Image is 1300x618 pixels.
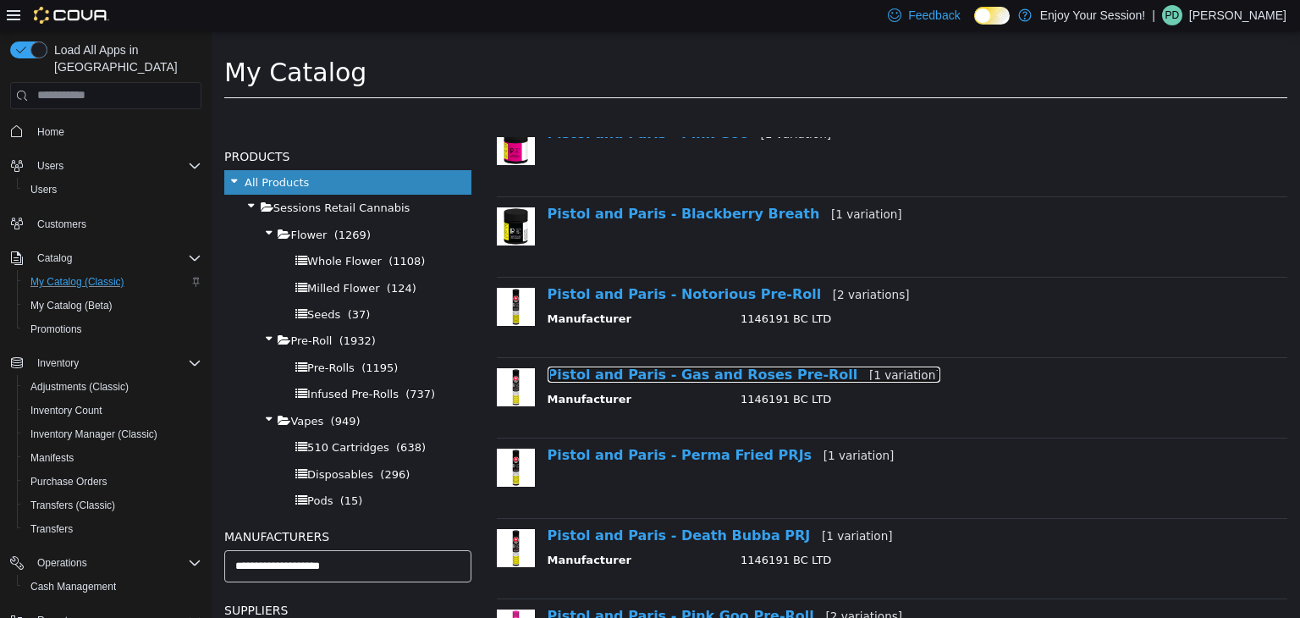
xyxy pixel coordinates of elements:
[1152,5,1155,25] p: |
[285,176,323,214] img: 150
[13,26,155,56] span: My Catalog
[136,277,159,290] span: (37)
[908,7,960,24] span: Feedback
[24,272,131,292] a: My Catalog (Classic)
[96,356,187,369] span: Infused Pre-Rolls
[1040,5,1146,25] p: Enjoy Your Session!
[3,351,208,375] button: Inventory
[30,475,107,488] span: Purchase Orders
[96,277,129,290] span: Seeds
[13,569,260,589] h5: Suppliers
[24,377,201,397] span: Adjustments (Classic)
[96,251,168,263] span: Milled Flower
[17,270,208,294] button: My Catalog (Classic)
[24,519,80,539] a: Transfers
[17,375,208,399] button: Adjustments (Classic)
[30,428,157,441] span: Inventory Manager (Classic)
[336,521,517,542] th: Manufacturer
[30,121,201,142] span: Home
[17,494,208,517] button: Transfers (Classic)
[24,448,201,468] span: Manifests
[285,578,323,616] img: 150
[62,170,199,183] span: Sessions Retail Cannabis
[37,125,64,139] span: Home
[336,496,681,512] a: Pistol and Paris - Death Bubba PRJ[1 variation]
[96,437,162,450] span: Disposables
[24,424,201,444] span: Inventory Manager (Classic)
[30,353,85,373] button: Inventory
[30,380,129,394] span: Adjustments (Classic)
[24,272,201,292] span: My Catalog (Classic)
[33,145,97,157] span: All Products
[24,400,201,421] span: Inventory Count
[129,463,151,476] span: (15)
[24,295,201,316] span: My Catalog (Beta)
[336,335,729,351] a: Pistol and Paris - Gas and Roses Pre-Roll[1 variation]
[17,317,208,341] button: Promotions
[516,521,1059,542] td: 1146191 BC LTD
[24,577,201,597] span: Cash Management
[30,323,82,336] span: Promotions
[336,360,517,381] th: Manufacturer
[614,578,691,592] small: [2 variations]
[37,356,79,370] span: Inventory
[185,410,214,422] span: (638)
[96,410,178,422] span: 510 Cartridges
[17,517,208,541] button: Transfers
[285,417,323,455] img: 150
[24,472,114,492] a: Purchase Orders
[1165,5,1180,25] span: PD
[24,472,201,492] span: Purchase Orders
[30,122,71,142] a: Home
[30,214,93,235] a: Customers
[128,303,164,316] span: (1932)
[13,495,260,516] h5: Manufacturers
[612,417,683,431] small: [1 variation]
[30,353,201,373] span: Inventory
[336,174,691,190] a: Pistol and Paris - Blackberry Breath[1 variation]
[30,553,94,573] button: Operations
[168,437,198,450] span: (296)
[37,159,63,173] span: Users
[17,422,208,446] button: Inventory Manager (Classic)
[24,295,119,316] a: My Catalog (Beta)
[24,495,122,516] a: Transfers (Classic)
[620,176,691,190] small: [1 variation]
[17,294,208,317] button: My Catalog (Beta)
[96,463,121,476] span: Pods
[30,156,201,176] span: Users
[285,337,323,375] img: 150
[119,383,149,396] span: (949)
[37,556,87,570] span: Operations
[30,580,116,593] span: Cash Management
[621,257,698,270] small: [2 variations]
[24,319,89,339] a: Promotions
[30,213,201,235] span: Customers
[24,179,201,200] span: Users
[3,551,208,575] button: Operations
[30,553,201,573] span: Operations
[30,299,113,312] span: My Catalog (Beta)
[17,178,208,201] button: Users
[150,330,186,343] span: (1195)
[336,255,698,271] a: Pistol and Paris - Notorious Pre-Roll[2 variations]
[175,251,205,263] span: (124)
[974,7,1010,25] input: Dark Mode
[30,522,73,536] span: Transfers
[30,156,70,176] button: Users
[516,279,1059,301] td: 1146191 BC LTD
[30,248,201,268] span: Catalog
[194,356,223,369] span: (737)
[285,498,323,536] img: 150
[3,212,208,236] button: Customers
[17,399,208,422] button: Inventory Count
[79,303,120,316] span: Pre-Roll
[30,404,102,417] span: Inventory Count
[3,119,208,144] button: Home
[285,257,323,295] img: 150
[177,223,213,236] span: (1108)
[24,179,63,200] a: Users
[17,446,208,470] button: Manifests
[3,246,208,270] button: Catalog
